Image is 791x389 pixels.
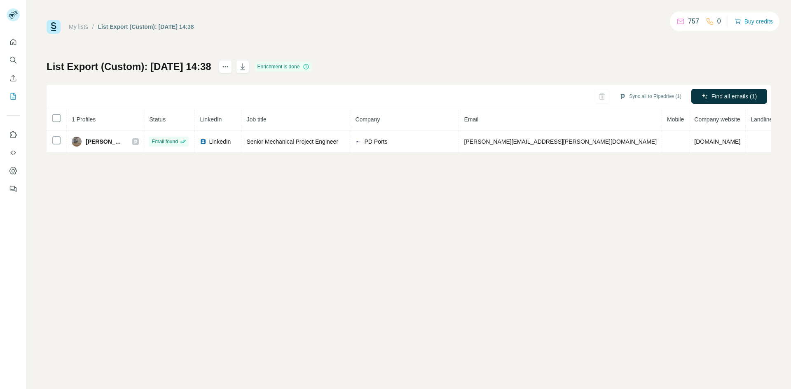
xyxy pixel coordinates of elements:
span: Senior Mechanical Project Engineer [246,138,338,145]
span: Mobile [667,116,684,123]
span: Status [149,116,166,123]
span: Company [355,116,380,123]
img: LinkedIn logo [200,138,206,145]
p: 0 [717,16,721,26]
button: My lists [7,89,20,104]
span: LinkedIn [200,116,222,123]
h1: List Export (Custom): [DATE] 14:38 [47,60,211,73]
span: Landline [751,116,772,123]
div: Enrichment is done [255,62,312,72]
p: 757 [688,16,699,26]
button: Search [7,53,20,68]
span: Job title [246,116,266,123]
li: / [92,23,94,31]
a: My lists [69,23,88,30]
button: Dashboard [7,163,20,178]
button: Quick start [7,35,20,49]
div: List Export (Custom): [DATE] 14:38 [98,23,194,31]
button: actions [219,60,232,73]
span: Email [464,116,478,123]
button: Feedback [7,182,20,196]
button: Use Surfe API [7,145,20,160]
span: PD Ports [364,137,387,146]
span: Find all emails (1) [711,92,757,100]
button: Enrich CSV [7,71,20,86]
button: Sync all to Pipedrive (1) [613,90,687,102]
span: [DOMAIN_NAME] [694,138,740,145]
button: Use Surfe on LinkedIn [7,127,20,142]
button: Buy credits [735,16,773,27]
button: Find all emails (1) [691,89,767,104]
span: [PERSON_NAME][EMAIL_ADDRESS][PERSON_NAME][DOMAIN_NAME] [464,138,657,145]
span: [PERSON_NAME] [86,137,124,146]
span: LinkedIn [209,137,231,146]
span: 1 Profiles [72,116,96,123]
img: company-logo [355,138,362,145]
img: Surfe Logo [47,20,61,34]
span: Company website [694,116,740,123]
img: Avatar [72,137,82,147]
span: Email found [152,138,178,145]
